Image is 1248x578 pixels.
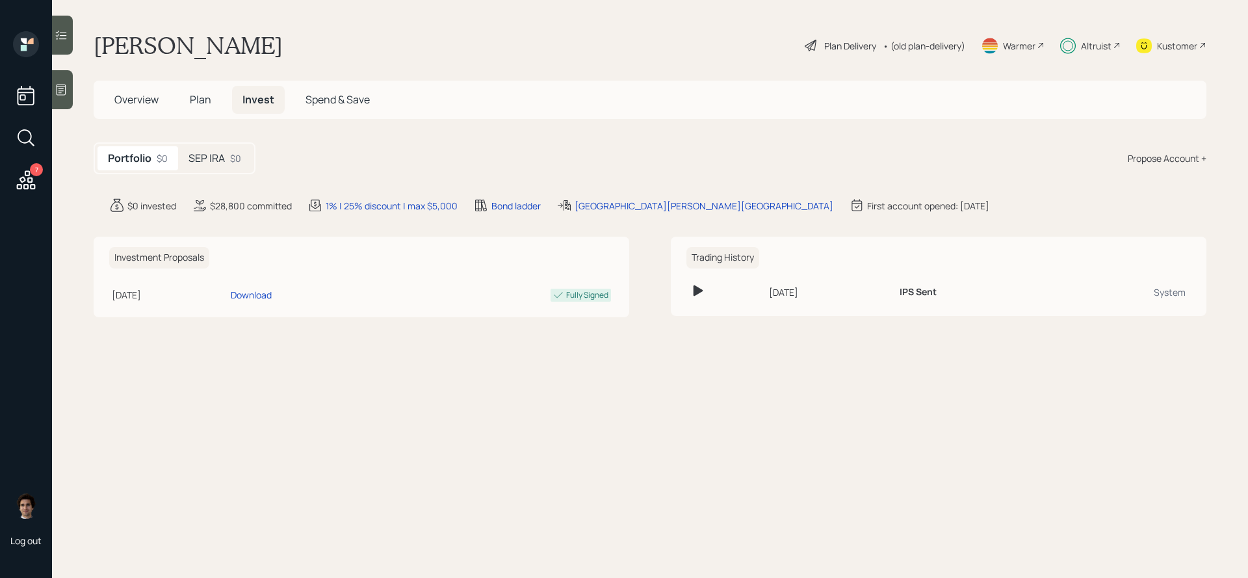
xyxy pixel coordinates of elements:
div: Altruist [1081,39,1111,53]
div: Plan Delivery [824,39,876,53]
div: Download [231,288,272,302]
div: Fully Signed [566,289,608,301]
div: Bond ladder [491,199,541,213]
div: $0 [230,151,241,165]
h6: Trading History [686,247,759,269]
div: Propose Account + [1128,151,1206,165]
div: [GEOGRAPHIC_DATA][PERSON_NAME][GEOGRAPHIC_DATA] [575,199,833,213]
div: 7 [30,163,43,176]
div: [DATE] [112,288,226,302]
span: Overview [114,92,159,107]
div: $0 [157,151,168,165]
div: Kustomer [1157,39,1197,53]
img: harrison-schaefer-headshot-2.png [13,493,39,519]
div: [DATE] [769,285,889,299]
h6: Investment Proposals [109,247,209,269]
span: Plan [190,92,211,107]
div: First account opened: [DATE] [867,199,989,213]
div: Warmer [1003,39,1035,53]
div: System [1056,285,1186,299]
span: Spend & Save [305,92,370,107]
h1: [PERSON_NAME] [94,31,283,60]
div: $0 invested [127,199,176,213]
h6: IPS Sent [900,287,937,298]
div: • (old plan-delivery) [883,39,965,53]
div: $28,800 committed [210,199,292,213]
span: Invest [242,92,274,107]
h5: SEP IRA [188,152,225,164]
div: Log out [10,534,42,547]
div: 1% | 25% discount | max $5,000 [326,199,458,213]
h5: Portfolio [108,152,151,164]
